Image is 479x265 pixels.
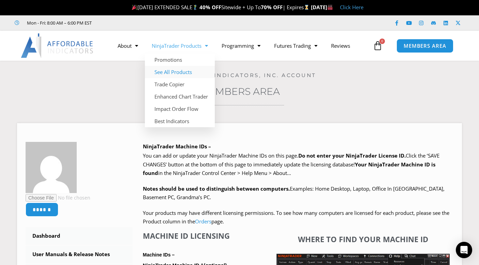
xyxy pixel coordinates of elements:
h4: Machine ID Licensing [143,231,268,240]
div: Open Intercom Messenger [456,242,472,258]
a: Programming [215,38,267,54]
a: User Manuals & Release Notes [26,246,133,263]
span: Mon - Fri: 8:00 AM – 6:00 PM EST [25,19,92,27]
span: You can add or update your NinjaTrader Machine IDs on this page. [143,152,298,159]
span: Examples: Home Desktop, Laptop, Office In [GEOGRAPHIC_DATA], Basement PC, Grandma’s PC. [143,185,445,201]
a: Promotions [145,54,215,66]
strong: 40% OFF [199,4,221,11]
img: f4d72bd01cf7793f85f946f3d851b24e7175e71a9816e50c6648561b8153fd6f [26,142,77,193]
nav: Menu [111,38,371,54]
img: ⌛ [304,5,309,10]
a: NinjaTrader Products [145,38,215,54]
a: Click Here [340,4,363,11]
span: Click the ‘SAVE CHANGES’ button at the bottom of this page to immediately update the licensing da... [143,152,439,176]
a: Affordable Indicators, Inc. Account [163,72,316,78]
span: [DATE] EXTENDED SALE Sitewide + Up To | Expires [130,4,311,11]
a: Orders [195,218,211,225]
strong: Machine IDs – [143,252,175,257]
strong: [DATE] [311,4,333,11]
h4: Where to find your Machine ID [276,235,450,244]
img: LogoAI | Affordable Indicators – NinjaTrader [21,33,94,58]
b: Do not enter your NinjaTrader License ID. [298,152,406,159]
a: About [111,38,145,54]
a: Impact Order Flow [145,103,215,115]
a: Dashboard [26,227,133,245]
a: Members Area [199,86,280,97]
a: MEMBERS AREA [396,39,453,53]
ul: NinjaTrader Products [145,54,215,127]
a: Futures Trading [267,38,324,54]
strong: Notes should be used to distinguish between computers. [143,185,290,192]
span: 0 [379,39,385,44]
a: Best Indicators [145,115,215,127]
a: Enhanced Chart Trader [145,90,215,103]
img: 🏌️‍♂️ [193,5,198,10]
a: See All Products [145,66,215,78]
img: 🎉 [132,5,137,10]
strong: 70% OFF [261,4,283,11]
b: NinjaTrader Machine IDs – [143,143,211,150]
iframe: Customer reviews powered by Trustpilot [101,19,204,26]
span: Your products may have different licensing permissions. To see how many computers are licensed fo... [143,209,449,225]
a: Reviews [324,38,357,54]
span: MEMBERS AREA [404,43,446,48]
a: Trade Copier [145,78,215,90]
a: 0 [363,36,393,56]
img: 🏭 [328,5,333,10]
